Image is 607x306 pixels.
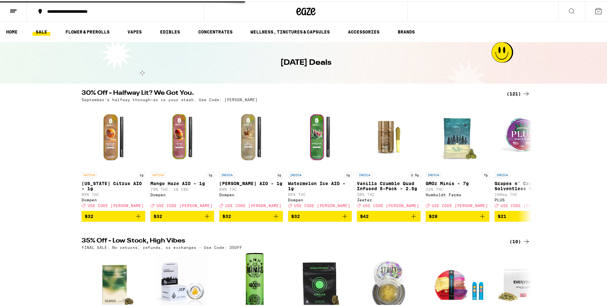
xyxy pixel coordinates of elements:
div: Dompen [219,191,283,196]
a: (10) [509,236,530,244]
a: WELLNESS, TINCTURES & CAPSULES [247,27,333,34]
p: 1g [206,171,214,176]
button: Add to bag [82,210,145,220]
p: 2.5g [409,171,421,176]
p: Grapes n' Cream Solventless Gummies [495,180,558,190]
p: INDICA [426,171,441,176]
p: SATIVA [150,171,166,176]
h2: 30% Off - Halfway Lit? We Got You. [82,89,499,96]
h1: [DATE] Deals [280,56,331,67]
p: 1g [344,171,352,176]
p: 100mg THC [495,191,558,195]
button: Add to bag [288,210,352,220]
a: ACCESSORIES [345,27,383,34]
a: Open page for Mango Haze AIO - 1g from Dompen [150,104,214,210]
img: Dompen - California Citrus AIO - 1g [82,104,145,168]
div: Dompen [82,197,145,201]
a: Open page for California Citrus AIO - 1g from Dompen [82,104,145,210]
p: GMOz Minis - 7g [426,180,489,185]
p: INDICA [495,171,510,176]
p: [US_STATE] Citrus AIO - 1g [82,180,145,190]
span: $21 [498,213,506,218]
div: Dompen [288,197,352,201]
a: (121) [507,89,530,96]
span: Hi. Need any help? [4,4,46,10]
p: September’s halfway through—so is your stash. Use Code: [PERSON_NAME] [82,96,257,101]
button: Add to bag [357,210,421,220]
a: FLOWER & PREROLLS [62,27,113,34]
span: USE CODE [PERSON_NAME] [225,202,281,206]
a: Open page for Vanilla Crumble Quad Infused 5-Pack - 2.5g from Jeeter [357,104,421,210]
span: USE CODE [PERSON_NAME] [432,202,488,206]
div: Humboldt Farms [426,191,489,196]
a: Open page for Grapes n' Cream Solventless Gummies from PLUS [495,104,558,210]
p: Watermelon Ice AIO - 1g [288,180,352,190]
button: Add to bag [426,210,489,220]
p: 89% THC [219,186,283,190]
button: Add to bag [219,210,283,220]
span: USE CODE [PERSON_NAME] [156,202,213,206]
button: Add to bag [495,210,558,220]
a: VAPES [124,27,145,34]
p: 22% THC [426,186,489,190]
button: Add to bag [150,210,214,220]
a: CONCENTRATES [195,27,236,34]
p: FINAL SALE: No returns, refunds, or exchanges - Use Code: 35OFF [82,244,242,248]
div: Jeeter [357,197,421,201]
p: 38% THC [357,191,421,195]
p: 7g [482,171,489,176]
span: USE CODE [PERSON_NAME] [363,202,419,206]
p: Mango Haze AIO - 1g [150,180,214,185]
span: $32 [154,213,162,218]
a: EDIBLES [157,27,183,34]
a: Open page for Watermelon Ice AIO - 1g from Dompen [288,104,352,210]
span: USE CODE [PERSON_NAME] [501,202,557,206]
div: Dompen [150,191,214,196]
div: PLUS [495,197,558,201]
img: Dompen - King Louis XIII AIO - 1g [219,104,283,168]
img: Jeeter - Vanilla Crumble Quad Infused 5-Pack - 2.5g [357,104,421,168]
img: Dompen - Watermelon Ice AIO - 1g [288,104,352,168]
span: $32 [222,213,231,218]
p: INDICA [219,171,235,176]
img: PLUS - Grapes n' Cream Solventless Gummies [495,104,558,168]
p: 1g [138,171,145,176]
p: SATIVA [82,171,97,176]
p: 79% THC: 1% CBD [150,186,214,190]
a: BRANDS [394,27,418,34]
span: $32 [85,213,93,218]
a: SALE [33,27,50,34]
img: Humboldt Farms - GMOz Minis - 7g [426,104,489,168]
a: Open page for GMOz Minis - 7g from Humboldt Farms [426,104,489,210]
a: HOME [3,27,21,34]
span: $28 [429,213,437,218]
p: [PERSON_NAME] AIO - 1g [219,180,283,185]
p: 1g [275,171,283,176]
p: INDICA [357,171,372,176]
img: Dompen - Mango Haze AIO - 1g [150,104,214,168]
p: Vanilla Crumble Quad Infused 5-Pack - 2.5g [357,180,421,190]
span: $42 [360,213,369,218]
span: $32 [291,213,300,218]
p: 89% THC [82,191,145,195]
span: USE CODE [PERSON_NAME] [88,202,144,206]
h2: 35% Off - Low Stock, High Vibes [82,236,499,244]
span: USE CODE [PERSON_NAME] [294,202,350,206]
p: 85% THC [288,191,352,195]
p: INDICA [288,171,303,176]
a: Open page for King Louis XIII AIO - 1g from Dompen [219,104,283,210]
